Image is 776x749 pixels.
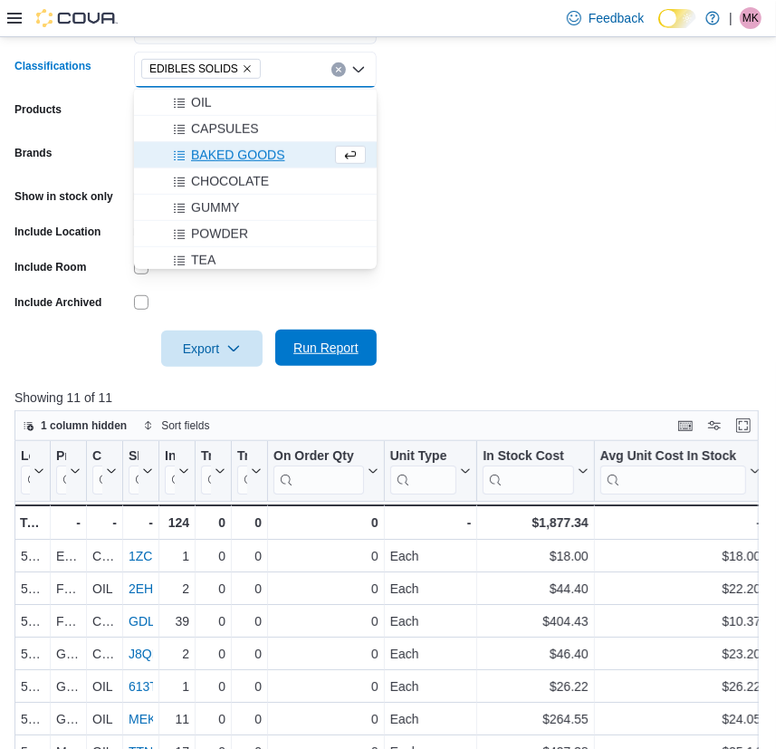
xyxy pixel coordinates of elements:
[237,448,262,495] button: Transfer Out Qty
[201,709,225,731] div: 0
[589,9,644,27] span: Feedback
[600,677,761,698] div: $26.22
[390,579,472,600] div: Each
[273,579,378,600] div: 0
[134,195,377,221] button: GUMMY
[56,448,66,495] div: Product
[600,448,746,466] div: Avg Unit Cost In Stock
[237,512,262,533] div: 0
[21,709,44,731] div: 5Buds – La Ronge
[191,198,240,216] span: GUMMY
[92,677,117,698] div: OIL
[129,448,139,466] div: SKU
[165,709,189,731] div: 11
[134,168,377,195] button: CHOCOLATE
[600,448,746,495] div: Avg Unit Cost In Stock
[56,448,66,466] div: Product
[56,611,81,633] div: FLY NORTH EI.15L CAPS 15X10MG
[483,579,588,600] div: $44.40
[237,611,262,633] div: 0
[242,63,253,74] button: Remove EDIBLES SOLIDS from selection in this group
[658,9,696,28] input: Dark Mode
[56,677,81,698] div: GLACIAL GOLD MAX BALANCED 30:30 DROPS 35ML
[201,448,211,495] div: Transfer In Qty
[600,709,761,731] div: $24.05
[165,644,189,666] div: 2
[92,512,117,533] div: -
[600,579,761,600] div: $22.20
[56,709,81,731] div: GOOD SUPPLY 30:0 THC 30 ML OIL
[273,644,378,666] div: 0
[201,677,225,698] div: 0
[129,582,191,597] a: 2EHF8Y1Z
[390,448,457,466] div: Unit Type
[201,512,225,533] div: 0
[134,247,377,274] button: TEA
[483,448,588,495] button: In Stock Cost
[483,512,588,533] div: $1,877.34
[331,62,346,77] button: Clear input
[191,93,212,111] span: OIL
[390,644,472,666] div: Each
[56,448,81,495] button: Product
[129,713,197,727] a: MEK3CHFV
[129,648,196,662] a: J8QEXDVM
[149,60,238,78] span: EDIBLES SOLIDS
[56,512,81,533] div: -
[141,59,261,79] span: EDIBLES SOLIDS
[191,251,216,269] span: TEA
[172,331,252,367] span: Export
[600,546,761,568] div: $18.00
[41,418,127,433] span: 1 column hidden
[483,448,573,495] div: In Stock Cost
[390,709,472,731] div: Each
[390,677,472,698] div: Each
[92,546,117,568] div: CAPSULES
[129,615,194,629] a: GDL1GFA6
[21,546,44,568] div: 5Buds – La Ronge
[351,62,366,77] button: Close list of options
[273,611,378,633] div: 0
[273,448,364,466] div: On Order Qty
[36,9,118,27] img: Cova
[134,142,377,168] button: BAKED GOODS
[92,611,117,633] div: CAPSULES
[742,7,759,29] span: MK
[129,448,153,495] button: SKU
[390,611,472,633] div: Each
[92,709,117,731] div: OIL
[21,611,44,633] div: 5Buds – La Ronge
[14,260,86,274] label: Include Room
[483,677,588,698] div: $26.22
[134,221,377,247] button: POWDER
[740,7,762,29] div: Morgan Kinahan
[165,512,189,533] div: 124
[201,448,211,466] div: Transfer In Qty
[134,116,377,142] button: CAPSULES
[21,677,44,698] div: 5Buds – La Ronge
[165,677,189,698] div: 1
[201,644,225,666] div: 0
[600,512,761,533] div: -
[92,579,117,600] div: OIL
[273,512,378,533] div: 0
[275,330,377,366] button: Run Report
[201,611,225,633] div: 0
[129,680,187,695] a: 613T0V1Z
[14,295,101,310] label: Include Archived
[237,709,262,731] div: 0
[390,448,472,495] button: Unit Type
[129,550,192,564] a: 1ZCH17TE
[273,448,364,495] div: On Order Qty
[161,331,263,367] button: Export
[134,90,377,116] button: OIL
[483,448,573,466] div: In Stock Cost
[600,611,761,633] div: $10.37
[483,644,588,666] div: $46.40
[165,611,189,633] div: 39
[21,644,44,666] div: 5Buds – La Ronge
[15,415,134,437] button: 1 column hidden
[600,448,761,495] button: Avg Unit Cost In Stock
[733,415,754,437] button: Enter fullscreen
